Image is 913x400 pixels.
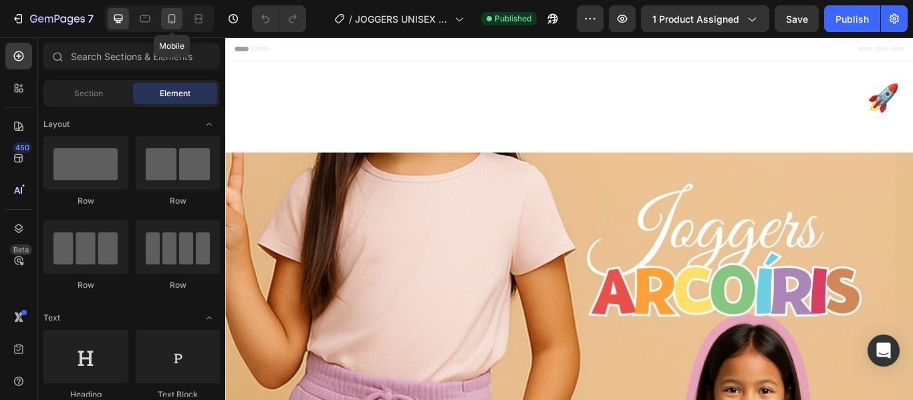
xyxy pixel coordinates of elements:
[43,118,70,130] span: Layout
[835,12,869,26] div: Publish
[43,279,128,291] div: Row
[349,12,352,26] span: /
[43,43,220,69] input: Search Sections & Elements
[88,11,94,27] p: 7
[136,279,220,291] div: Row
[252,5,306,32] div: Undo/Redo
[199,114,220,135] span: Toggle open
[824,5,880,32] button: Publish
[160,87,190,99] span: Element
[5,5,100,32] button: 7
[652,12,739,26] span: 1 product assigned
[355,12,449,26] span: JOGGERS UNISEX NIÑAS
[868,335,900,367] div: Open Intercom Messenger
[225,37,913,400] iframe: Design area
[495,13,531,25] span: Published
[786,13,808,25] span: Save
[43,312,60,324] span: Text
[10,244,32,255] div: Beta
[199,307,220,329] span: Toggle open
[74,87,103,99] span: Section
[775,5,819,32] button: Save
[641,5,769,32] button: 1 product assigned
[13,142,32,153] div: 450
[136,195,220,207] div: Row
[43,195,128,207] div: Row
[1,49,786,89] strong: TIEMPO DE ENTREGA DE 2 A 5 [PERSON_NAME] HÁBILES 🚀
